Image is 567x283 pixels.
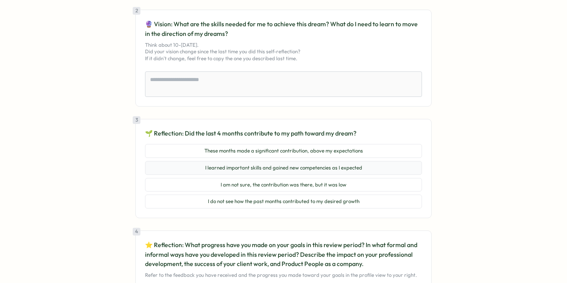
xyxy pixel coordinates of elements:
p: 🔮 Vision: What are the skills needed for me to achieve this dream? What do I need to learn to mov... [145,19,422,39]
div: 4 [133,228,140,236]
p: Think about 10-[DATE]. Did your vision change since the last time you did this self-reflection? I... [145,42,422,62]
p: 🌱 Reflection: Did the last 4 months contribute to my path toward my dream? [145,129,422,138]
p: Refer to the feedback you have received and the progress you made toward your goals in the profil... [145,272,422,279]
button: These months made a significant contribution, above my expectations [145,144,422,158]
p: ⭐️ Reflection: What progress have you made on your goals in this review period? In what formal an... [145,240,422,269]
button: I am not sure, the contribution was there, but it was low [145,178,422,192]
div: 2 [133,7,140,15]
button: I do not see how the past months contributed to my desired growth [145,195,422,208]
div: 3 [133,116,140,124]
button: I learned important skills and gained new competencies as I expected [145,161,422,175]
